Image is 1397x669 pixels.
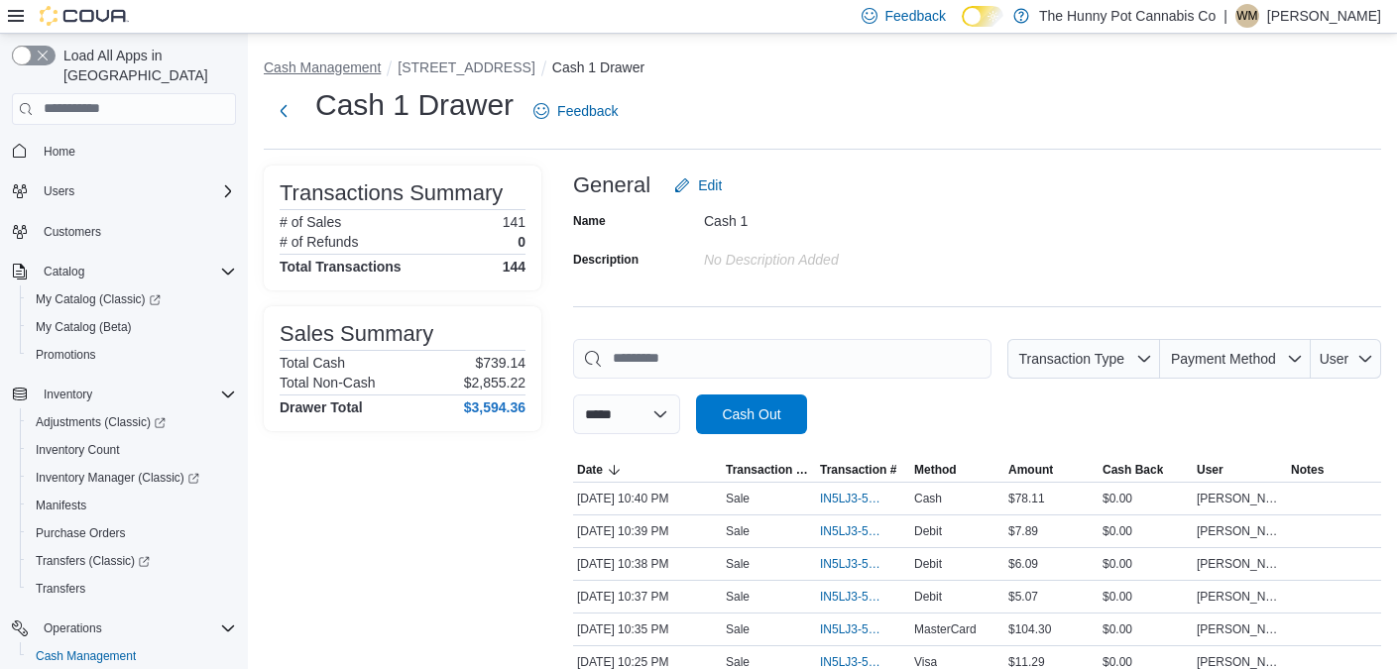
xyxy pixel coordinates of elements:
[577,462,603,478] span: Date
[726,491,750,506] p: Sale
[1291,462,1324,478] span: Notes
[36,498,86,513] span: Manifests
[726,462,812,478] span: Transaction Type
[28,466,207,490] a: Inventory Manager (Classic)
[36,179,236,203] span: Users
[722,404,780,424] span: Cash Out
[44,620,102,636] span: Operations
[820,487,906,510] button: IN5LJ3-5765911
[4,614,244,642] button: Operations
[36,220,109,244] a: Customers
[28,438,236,462] span: Inventory Count
[4,177,244,205] button: Users
[1197,462,1223,478] span: User
[1320,351,1349,367] span: User
[820,621,886,637] span: IN5LJ3-5765876
[44,264,84,279] span: Catalog
[28,343,104,367] a: Promotions
[28,521,134,545] a: Purchase Orders
[573,585,722,609] div: [DATE] 10:37 PM
[962,6,1003,27] input: Dark Mode
[36,139,236,164] span: Home
[36,414,166,430] span: Adjustments (Classic)
[820,462,896,478] span: Transaction #
[525,91,626,131] a: Feedback
[1099,585,1193,609] div: $0.00
[28,577,236,601] span: Transfers
[36,616,110,640] button: Operations
[573,173,650,197] h3: General
[4,381,244,408] button: Inventory
[28,315,140,339] a: My Catalog (Beta)
[36,442,120,458] span: Inventory Count
[820,491,886,506] span: IN5LJ3-5765911
[552,59,644,75] button: Cash 1 Drawer
[464,375,525,390] p: $2,855.22
[28,494,94,517] a: Manifests
[704,244,970,268] div: No Description added
[1197,491,1283,506] span: [PERSON_NAME]
[1223,4,1227,28] p: |
[280,234,358,250] h6: # of Refunds
[1235,4,1259,28] div: Waseem Mohammed
[28,521,236,545] span: Purchase Orders
[573,617,722,641] div: [DATE] 10:35 PM
[28,549,158,573] a: Transfers (Classic)
[280,259,402,275] h4: Total Transactions
[28,343,236,367] span: Promotions
[1099,458,1193,482] button: Cash Back
[1099,519,1193,543] div: $0.00
[573,213,606,229] label: Name
[726,621,750,637] p: Sale
[20,285,244,313] a: My Catalog (Classic)
[44,144,75,160] span: Home
[36,291,161,307] span: My Catalog (Classic)
[726,556,750,572] p: Sale
[28,494,236,517] span: Manifests
[914,621,977,637] span: MasterCard
[1039,4,1216,28] p: The Hunny Pot Cannabis Co
[280,355,345,371] h6: Total Cash
[280,375,376,390] h6: Total Non-Cash
[1103,462,1163,478] span: Cash Back
[914,462,957,478] span: Method
[28,438,128,462] a: Inventory Count
[1008,491,1045,506] span: $78.11
[28,549,236,573] span: Transfers (Classic)
[816,458,910,482] button: Transaction #
[573,519,722,543] div: [DATE] 10:39 PM
[914,589,942,605] span: Debit
[1008,589,1038,605] span: $5.07
[20,408,244,436] a: Adjustments (Classic)
[820,617,906,641] button: IN5LJ3-5765876
[36,260,92,283] button: Catalog
[36,470,199,486] span: Inventory Manager (Classic)
[1008,462,1053,478] span: Amount
[722,458,816,482] button: Transaction Type
[20,341,244,369] button: Promotions
[20,575,244,603] button: Transfers
[20,436,244,464] button: Inventory Count
[726,523,750,539] p: Sale
[28,410,174,434] a: Adjustments (Classic)
[820,589,886,605] span: IN5LJ3-5765894
[315,85,514,125] h1: Cash 1 Drawer
[36,260,236,283] span: Catalog
[573,252,639,268] label: Description
[264,91,303,131] button: Next
[704,205,970,229] div: Cash 1
[280,214,341,230] h6: # of Sales
[1008,556,1038,572] span: $6.09
[28,466,236,490] span: Inventory Manager (Classic)
[56,46,236,85] span: Load All Apps in [GEOGRAPHIC_DATA]
[36,553,150,569] span: Transfers (Classic)
[264,59,381,75] button: Cash Management
[914,491,942,506] span: Cash
[503,259,525,275] h4: 144
[36,319,132,335] span: My Catalog (Beta)
[4,137,244,166] button: Home
[696,394,807,434] button: Cash Out
[280,322,433,346] h3: Sales Summary
[1197,523,1283,539] span: [PERSON_NAME]
[518,234,525,250] p: 0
